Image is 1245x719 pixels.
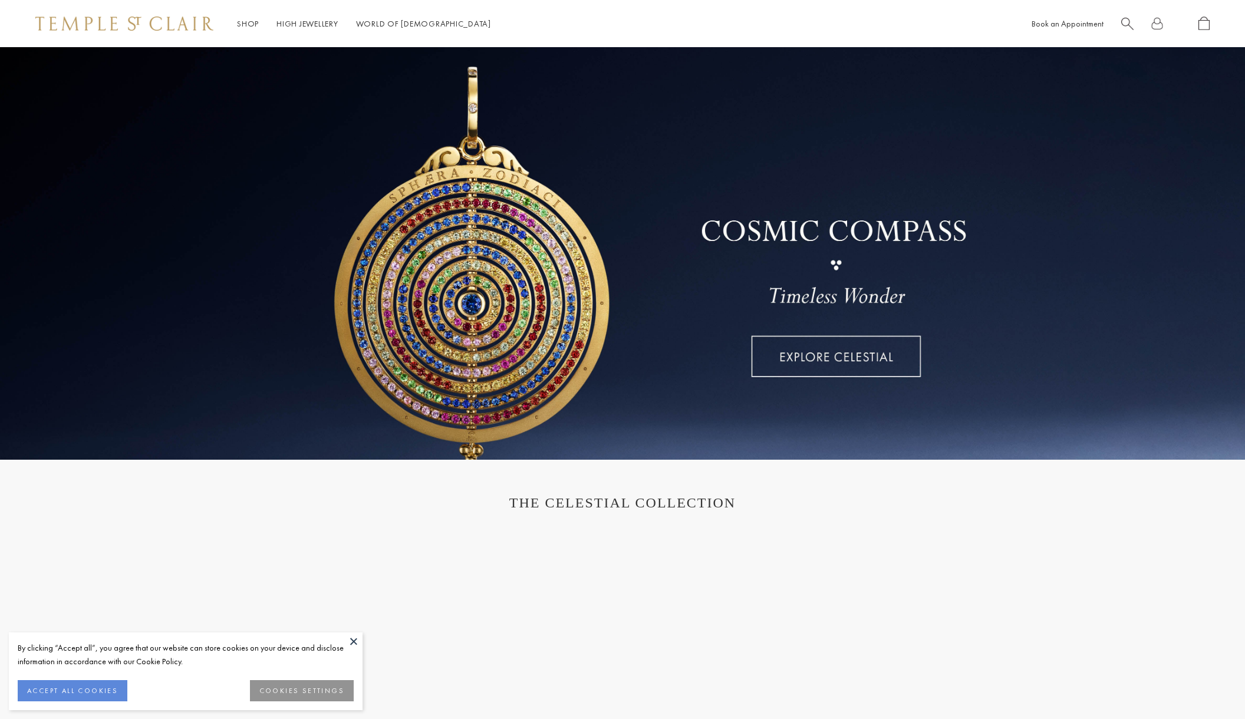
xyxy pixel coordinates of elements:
[250,680,354,701] button: COOKIES SETTINGS
[47,495,1198,511] h1: THE CELESTIAL COLLECTION
[18,641,354,668] div: By clicking “Accept all”, you agree that our website can store cookies on your device and disclos...
[35,17,213,31] img: Temple St. Clair
[356,18,491,29] a: World of [DEMOGRAPHIC_DATA]World of [DEMOGRAPHIC_DATA]
[1121,17,1134,31] a: Search
[1032,18,1104,29] a: Book an Appointment
[237,18,259,29] a: ShopShop
[1198,17,1210,31] a: Open Shopping Bag
[18,680,127,701] button: ACCEPT ALL COOKIES
[237,17,491,31] nav: Main navigation
[276,18,338,29] a: High JewelleryHigh Jewellery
